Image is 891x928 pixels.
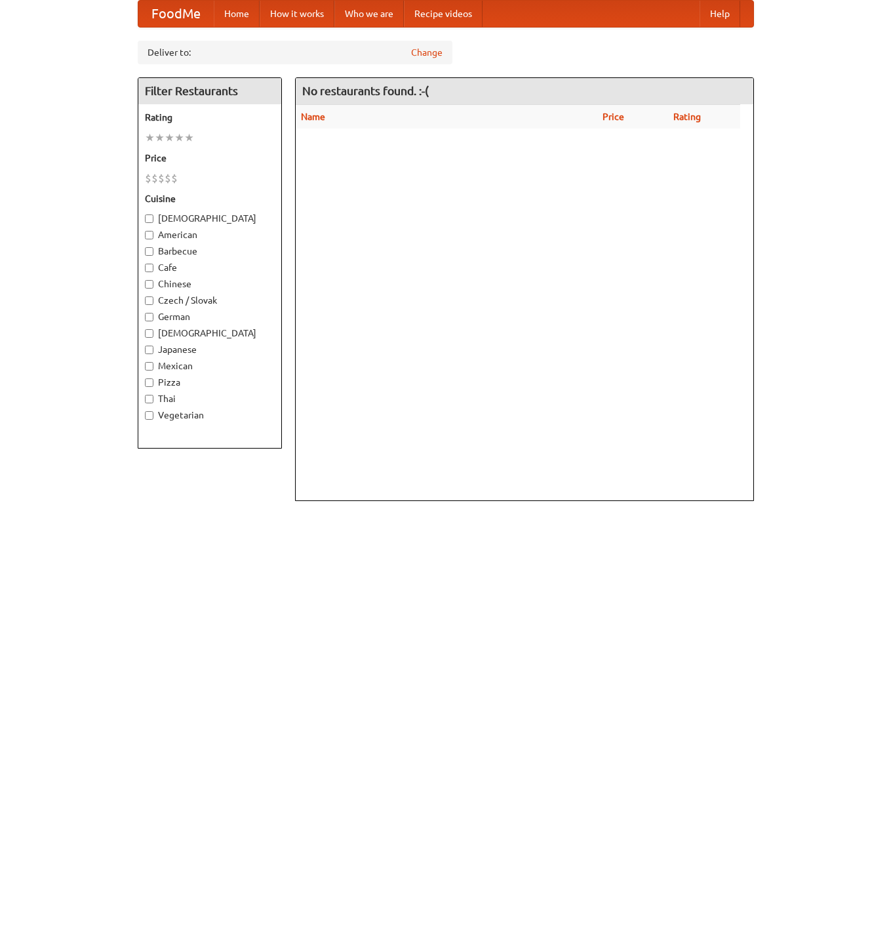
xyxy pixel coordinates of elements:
input: [DEMOGRAPHIC_DATA] [145,329,153,338]
label: German [145,310,275,323]
a: Who we are [334,1,404,27]
a: Recipe videos [404,1,483,27]
input: Japanese [145,346,153,354]
input: Czech / Slovak [145,296,153,305]
label: Cafe [145,261,275,274]
input: Pizza [145,378,153,387]
input: German [145,313,153,321]
label: [DEMOGRAPHIC_DATA] [145,212,275,225]
ng-pluralize: No restaurants found. :-( [302,85,429,97]
input: Chinese [145,280,153,289]
a: Rating [673,111,701,122]
h5: Rating [145,111,275,124]
li: $ [165,171,171,186]
input: Vegetarian [145,411,153,420]
label: Mexican [145,359,275,373]
label: Barbecue [145,245,275,258]
h4: Filter Restaurants [138,78,281,104]
a: Change [411,46,443,59]
label: Vegetarian [145,409,275,422]
li: $ [171,171,178,186]
label: American [145,228,275,241]
div: Deliver to: [138,41,452,64]
a: How it works [260,1,334,27]
label: [DEMOGRAPHIC_DATA] [145,327,275,340]
h5: Price [145,151,275,165]
input: Cafe [145,264,153,272]
input: Thai [145,395,153,403]
a: Name [301,111,325,122]
li: $ [145,171,151,186]
label: Japanese [145,343,275,356]
li: ★ [155,131,165,145]
li: $ [151,171,158,186]
input: American [145,231,153,239]
label: Thai [145,392,275,405]
label: Pizza [145,376,275,389]
h5: Cuisine [145,192,275,205]
a: Home [214,1,260,27]
li: ★ [165,131,174,145]
li: $ [158,171,165,186]
input: Barbecue [145,247,153,256]
li: ★ [184,131,194,145]
input: [DEMOGRAPHIC_DATA] [145,214,153,223]
li: ★ [174,131,184,145]
a: FoodMe [138,1,214,27]
a: Price [603,111,624,122]
label: Czech / Slovak [145,294,275,307]
a: Help [700,1,740,27]
input: Mexican [145,362,153,371]
label: Chinese [145,277,275,291]
li: ★ [145,131,155,145]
